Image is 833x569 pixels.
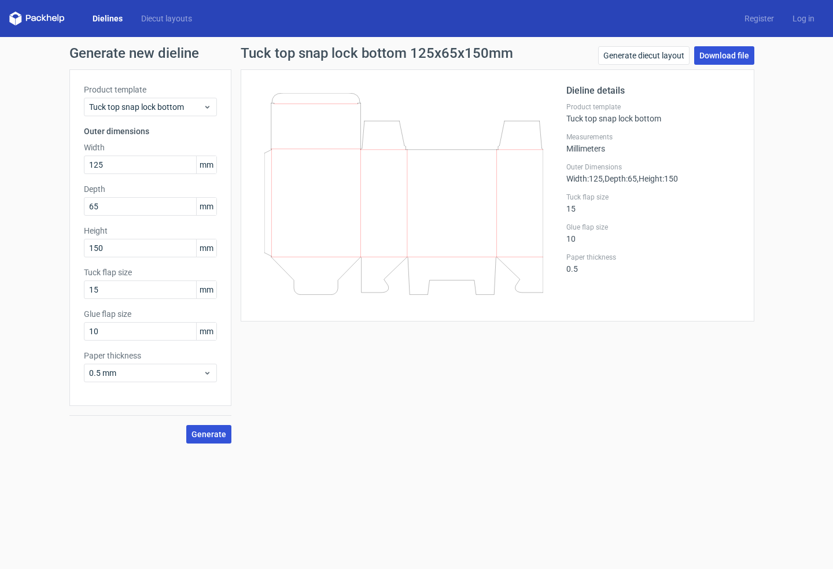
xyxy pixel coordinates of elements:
a: Log in [783,13,824,24]
h2: Dieline details [566,84,740,98]
h1: Generate new dieline [69,46,764,60]
div: Tuck top snap lock bottom [566,102,740,123]
label: Paper thickness [566,253,740,262]
label: Product template [566,102,740,112]
div: 0.5 [566,253,740,274]
span: Tuck top snap lock bottom [89,101,203,113]
label: Glue flap size [84,308,217,320]
span: Generate [191,430,226,438]
span: mm [196,198,216,215]
label: Depth [84,183,217,195]
a: Download file [694,46,754,65]
label: Glue flap size [566,223,740,232]
label: Width [84,142,217,153]
span: , Height : 150 [637,174,678,183]
span: mm [196,281,216,298]
span: mm [196,239,216,257]
a: Generate diecut layout [598,46,690,65]
label: Height [84,225,217,237]
a: Dielines [83,13,132,24]
label: Paper thickness [84,350,217,361]
a: Register [735,13,783,24]
button: Generate [186,425,231,444]
span: mm [196,156,216,173]
label: Product template [84,84,217,95]
h1: Tuck top snap lock bottom 125x65x150mm [241,46,513,60]
span: mm [196,323,216,340]
label: Tuck flap size [84,267,217,278]
div: Millimeters [566,132,740,153]
span: , Depth : 65 [603,174,637,183]
label: Outer Dimensions [566,162,740,172]
label: Tuck flap size [566,193,740,202]
span: 0.5 mm [89,367,203,379]
span: Width : 125 [566,174,603,183]
a: Diecut layouts [132,13,201,24]
div: 10 [566,223,740,243]
label: Measurements [566,132,740,142]
div: 15 [566,193,740,213]
h3: Outer dimensions [84,125,217,137]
